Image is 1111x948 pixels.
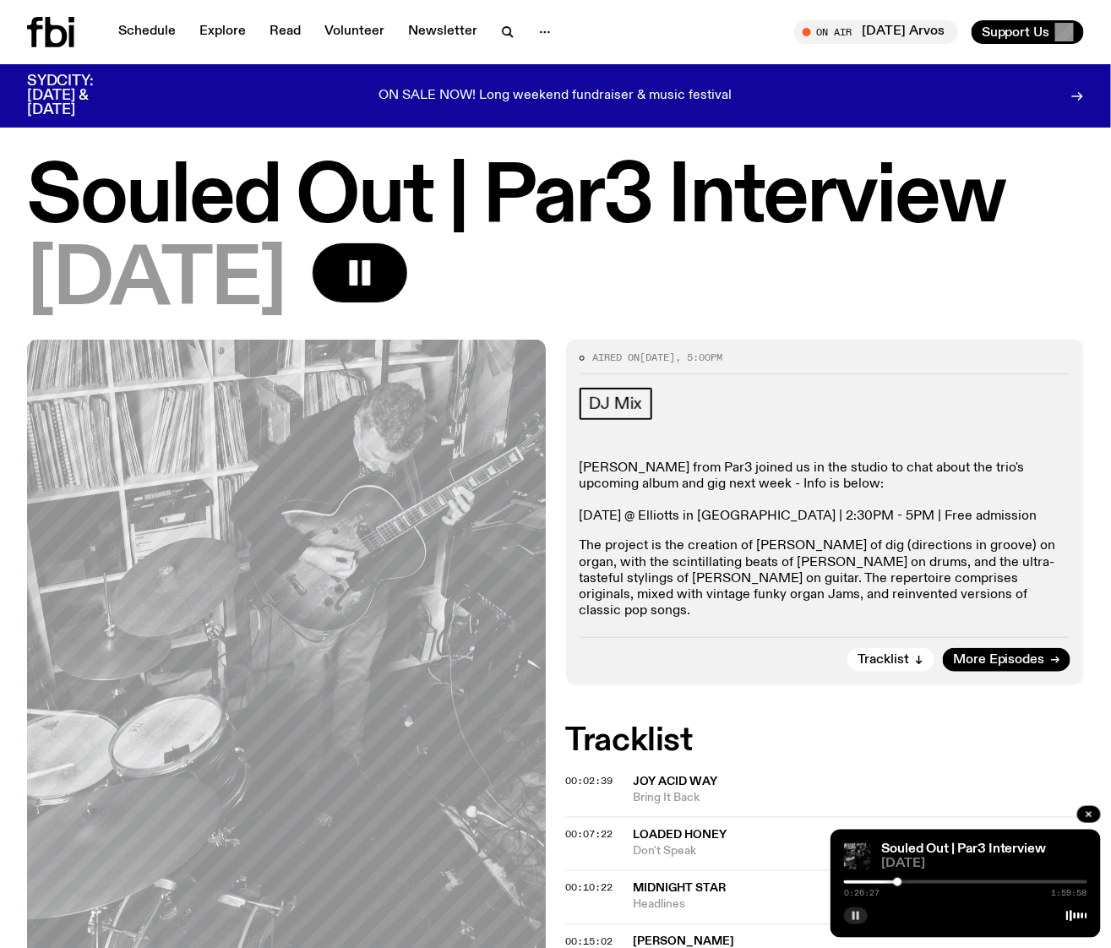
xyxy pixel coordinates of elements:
span: More Episodes [953,654,1045,667]
a: Schedule [108,20,186,44]
span: 0:26:27 [844,889,880,897]
a: Souled Out | Par3 Interview [881,842,1047,856]
a: DJ Mix [580,388,653,420]
span: Tracklist [858,654,909,667]
a: Explore [189,20,256,44]
h2: Tracklist [566,726,1085,756]
span: 00:07:22 [566,827,613,841]
span: Support Us [982,25,1050,40]
button: 00:15:02 [566,937,613,946]
span: 1:59:58 [1052,889,1087,897]
p: The project is the creation of [PERSON_NAME] of dig (directions in groove) on organ, with the sci... [580,538,1071,619]
span: DJ Mix [590,395,643,413]
a: Read [259,20,311,44]
button: Support Us [972,20,1084,44]
span: Don't Speak [634,843,1085,859]
button: 00:02:39 [566,776,613,786]
h1: Souled Out | Par3 Interview [27,161,1084,237]
span: Joy Acid Way [634,776,718,787]
span: Headlines [634,896,1085,913]
button: 00:10:22 [566,883,613,892]
span: Aired on [593,351,640,364]
button: 00:07:22 [566,830,613,839]
button: On Air[DATE] Arvos [794,20,958,44]
span: 00:02:39 [566,774,613,787]
a: Newsletter [398,20,487,44]
span: Loaded Honey [634,829,727,841]
h3: SYDCITY: [DATE] & [DATE] [27,74,135,117]
span: [DATE] [27,243,286,319]
a: More Episodes [943,648,1070,672]
span: , 5:00pm [676,351,723,364]
span: Bring It Back [634,790,1085,806]
p: ON SALE NOW! Long weekend fundraiser & music festival [379,89,732,104]
button: Tracklist [847,648,934,672]
span: 00:10:22 [566,880,613,894]
span: 00:15:02 [566,934,613,948]
span: Midnight Star [634,882,727,894]
span: [DATE] [881,858,1087,870]
span: [DATE] [640,351,676,364]
span: [PERSON_NAME] [634,935,735,947]
a: Volunteer [314,20,395,44]
p: [PERSON_NAME] from Par3 joined us in the studio to chat about the trio's upcoming album and gig n... [580,460,1071,526]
